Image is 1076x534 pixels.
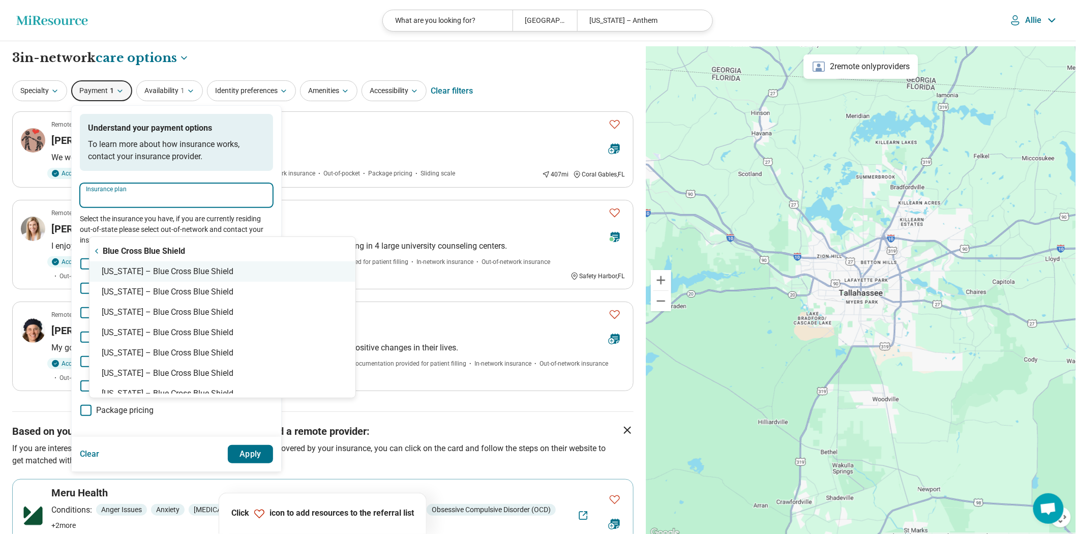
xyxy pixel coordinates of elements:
[88,138,265,163] p: To learn more about how insurance works, contact your insurance provider.
[368,169,412,178] span: Package pricing
[189,504,313,516] span: [MEDICAL_DATA] ([MEDICAL_DATA])
[482,257,550,266] span: Out-of-network insurance
[51,120,106,129] p: Remote or In-person
[51,504,92,516] p: Conditions:
[300,80,357,101] button: Amenities
[89,322,355,343] div: [US_STATE] – Blue Cross Blue Shield
[89,302,355,322] div: [US_STATE] – Blue Cross Blue Shield
[96,404,154,417] span: Package pricing
[605,114,625,135] button: Favorite
[86,186,267,192] label: Insurance plan
[651,291,671,311] button: Zoom out
[80,214,273,246] p: Select the insurance you have, if you are currently residing out-of-state please select out-of-ne...
[383,10,512,31] div: What are you looking for?
[89,261,355,282] div: [US_STATE] – Blue Cross Blue Shield
[651,270,671,290] button: Zoom in
[51,133,130,147] h3: [PERSON_NAME]
[573,170,625,179] div: Coral Gables , FL
[151,504,185,516] span: Anxiety
[323,169,360,178] span: Out-of-pocket
[59,373,96,382] span: Out-of-pocket
[51,486,108,500] h3: Meru Health
[96,504,147,516] span: Anger Issues
[540,359,608,368] span: Out-of-network insurance
[571,272,625,281] div: Safety Harbor , FL
[12,80,67,101] button: Specialty
[12,49,189,67] h1: 3 in-network
[1026,15,1042,25] p: Allie
[89,383,355,404] div: [US_STATE] – Blue Cross Blue Shield
[577,10,706,31] div: [US_STATE] – Anthem
[421,169,455,178] span: Sliding scale
[89,241,355,394] div: Suggestions
[1033,493,1064,524] div: Open chat
[51,342,625,354] p: My goal is to be a collaborative partner with clients of all identities seeking to make positive ...
[427,504,556,516] span: Obsessive Compulsive Disorder (OCD)
[605,202,625,223] button: Favorite
[416,257,473,266] span: In-network insurance
[47,358,114,369] div: Accepting clients
[51,310,85,319] p: Remote only
[110,85,114,96] span: 1
[231,508,414,520] p: Click icon to add resources to the referral list
[51,240,625,252] p: I enjoy working with emerging adults and university students! I have experience working in 4 larg...
[803,54,918,79] div: 2 remote only providers
[96,49,189,67] button: Care options
[181,85,185,96] span: 1
[71,80,132,101] button: Payment
[51,152,625,164] p: We welcome everyone at ABC's for Success!
[88,122,265,134] p: Understand your payment options
[47,168,114,179] div: Accepting clients
[542,170,569,179] div: 407 mi
[51,520,76,531] span: + 2 more
[89,363,355,383] div: [US_STATE] – Blue Cross Blue Shield
[51,209,85,218] p: Remote only
[136,80,203,101] button: Availability
[89,241,355,261] div: Blue Cross Blue Shield
[228,445,274,463] button: Apply
[89,282,355,302] div: [US_STATE] – Blue Cross Blue Shield
[47,256,114,268] div: Accepting clients
[207,80,296,101] button: Identity preferences
[89,343,355,363] div: [US_STATE] – Blue Cross Blue Shield
[96,49,177,67] span: care options
[605,489,625,510] button: Favorite
[362,80,427,101] button: Accessibility
[605,304,625,325] button: Favorite
[80,445,100,463] button: Clear
[351,359,466,368] span: Documentation provided for patient filling
[51,222,130,236] h3: [PERSON_NAME]
[513,10,577,31] div: [GEOGRAPHIC_DATA], [GEOGRAPHIC_DATA]
[474,359,531,368] span: In-network insurance
[258,169,315,178] span: In-network insurance
[431,79,473,103] div: Clear filters
[59,272,96,281] span: Out-of-pocket
[51,323,154,338] h3: [PERSON_NAME], PhD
